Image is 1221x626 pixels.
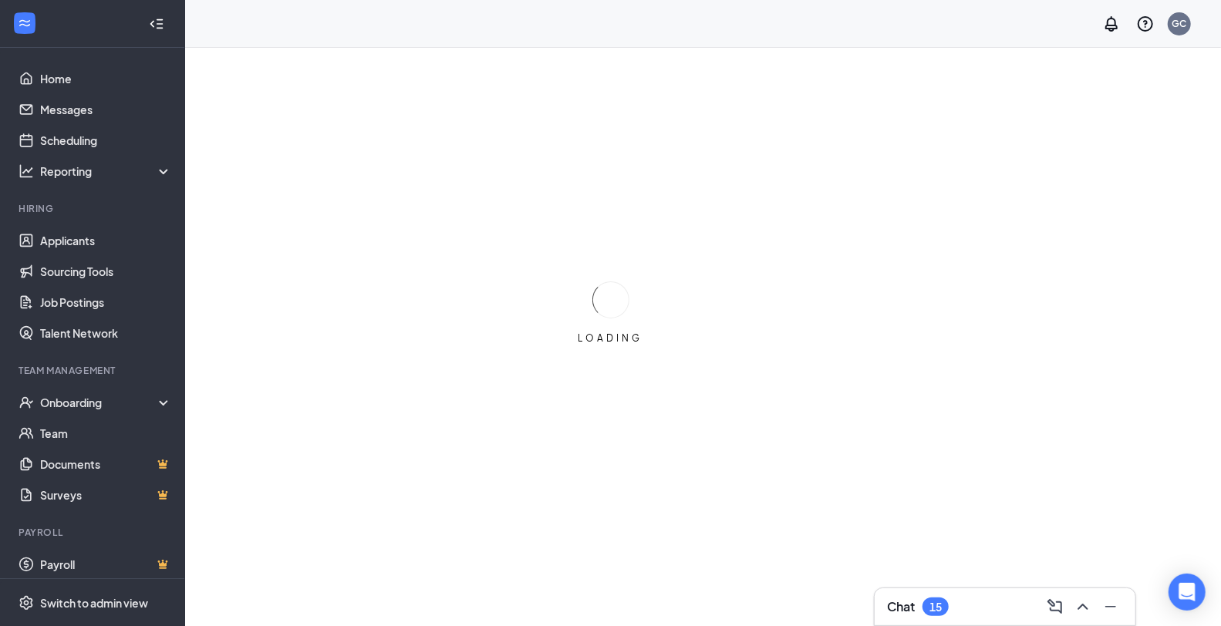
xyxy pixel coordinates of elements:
[40,318,172,348] a: Talent Network
[19,395,34,410] svg: UserCheck
[19,595,34,611] svg: Settings
[40,449,172,480] a: DocumentsCrown
[40,595,148,611] div: Switch to admin view
[149,16,164,32] svg: Collapse
[40,163,173,179] div: Reporting
[1071,594,1095,619] button: ChevronUp
[929,601,942,614] div: 15
[887,598,915,615] h3: Chat
[40,125,172,156] a: Scheduling
[40,287,172,318] a: Job Postings
[1172,17,1187,30] div: GC
[40,63,172,94] a: Home
[40,549,172,580] a: PayrollCrown
[40,418,172,449] a: Team
[19,526,169,539] div: Payroll
[19,163,34,179] svg: Analysis
[40,480,172,510] a: SurveysCrown
[40,395,159,410] div: Onboarding
[40,94,172,125] a: Messages
[19,202,169,215] div: Hiring
[1101,597,1120,616] svg: Minimize
[19,364,169,377] div: Team Management
[1169,574,1206,611] div: Open Intercom Messenger
[17,15,32,31] svg: WorkstreamLogo
[40,225,172,256] a: Applicants
[1043,594,1068,619] button: ComposeMessage
[1046,597,1064,616] svg: ComposeMessage
[40,256,172,287] a: Sourcing Tools
[1136,15,1155,33] svg: QuestionInfo
[1098,594,1123,619] button: Minimize
[572,332,649,345] div: LOADING
[1074,597,1092,616] svg: ChevronUp
[1102,15,1121,33] svg: Notifications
